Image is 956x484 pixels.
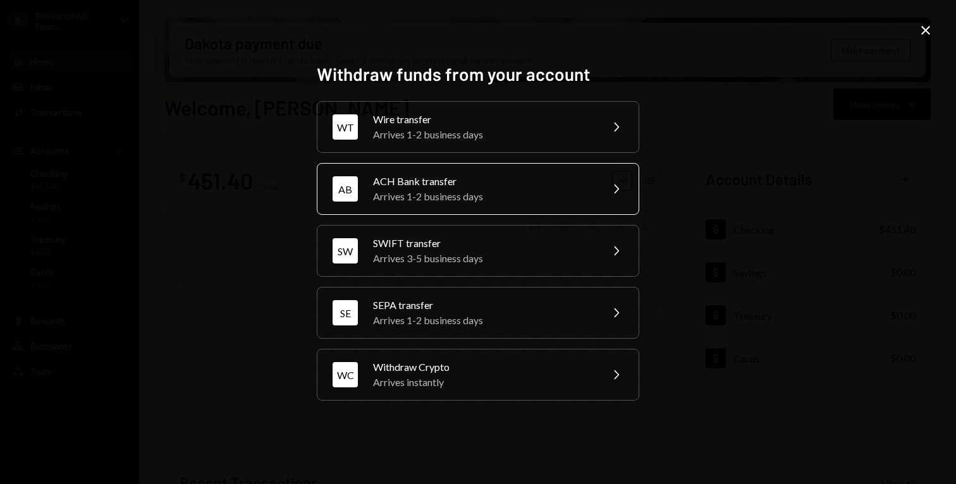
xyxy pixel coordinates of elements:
[373,313,593,328] div: Arrives 1-2 business days
[317,287,639,339] button: SESEPA transferArrives 1-2 business days
[333,300,358,325] div: SE
[333,176,358,202] div: AB
[317,62,639,87] h2: Withdraw funds from your account
[373,236,593,251] div: SWIFT transfer
[373,375,593,390] div: Arrives instantly
[373,174,593,189] div: ACH Bank transfer
[373,251,593,266] div: Arrives 3-5 business days
[333,238,358,263] div: SW
[333,362,358,387] div: WC
[373,189,593,204] div: Arrives 1-2 business days
[317,349,639,401] button: WCWithdraw CryptoArrives instantly
[317,225,639,277] button: SWSWIFT transferArrives 3-5 business days
[333,114,358,140] div: WT
[373,112,593,127] div: Wire transfer
[317,101,639,153] button: WTWire transferArrives 1-2 business days
[317,163,639,215] button: ABACH Bank transferArrives 1-2 business days
[373,360,593,375] div: Withdraw Crypto
[373,298,593,313] div: SEPA transfer
[373,127,593,142] div: Arrives 1-2 business days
